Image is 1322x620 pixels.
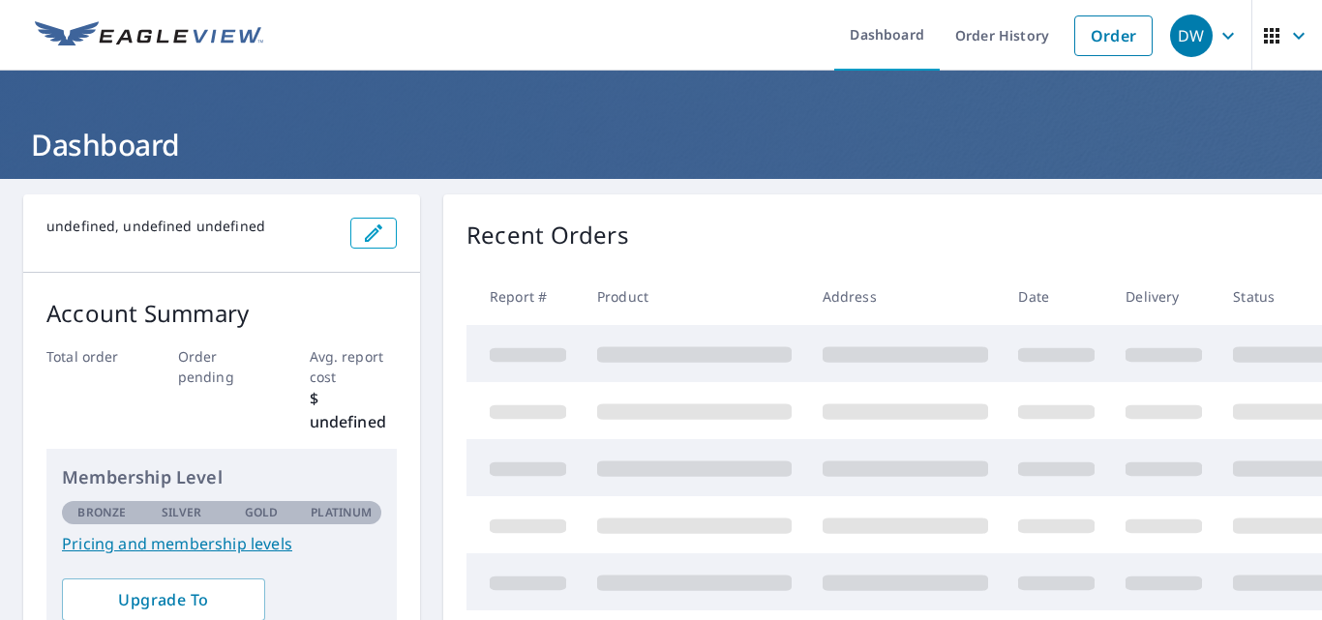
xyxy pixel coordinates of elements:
[1074,15,1153,56] a: Order
[1110,268,1217,325] th: Delivery
[311,504,372,521] p: Platinum
[582,268,807,325] th: Product
[466,268,582,325] th: Report #
[35,21,263,50] img: EV Logo
[466,218,629,252] p: Recent Orders
[162,504,202,521] p: Silver
[245,504,278,521] p: Gold
[178,346,266,387] p: Order pending
[77,504,126,521] p: Bronze
[46,218,335,235] p: undefined, undefined undefined
[77,589,250,610] span: Upgrade To
[23,125,1299,164] h1: Dashboard
[46,346,135,367] p: Total order
[310,346,398,387] p: Avg. report cost
[62,464,381,490] p: Membership Level
[1003,268,1110,325] th: Date
[310,387,398,433] p: $ undefined
[46,296,397,331] p: Account Summary
[807,268,1004,325] th: Address
[1170,15,1213,57] div: DW
[62,532,381,555] a: Pricing and membership levels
